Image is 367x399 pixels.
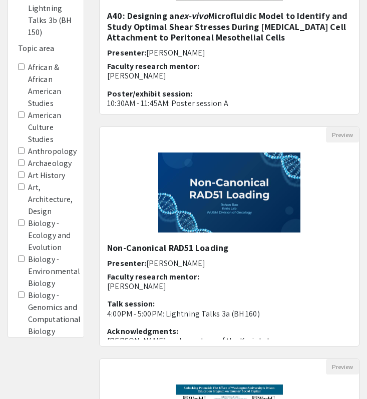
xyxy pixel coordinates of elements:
h5: A40: Designing an Microfluidic Model to Identify and Study Optimal Shear Stresses During [MEDICAL... [107,10,351,43]
img: <p>Non-Canonical RAD51 Loading</p> [148,142,310,242]
iframe: Chat [8,354,43,391]
div: Open Presentation <p>Non-Canonical RAD51 Loading</p> [99,126,359,346]
span: Poster/exhibit session: [107,88,192,99]
label: Biology - Environmental Biology [28,253,80,289]
span: Acknowledgments: [107,326,178,336]
label: Art, Architecture, Design [28,181,74,217]
label: Art History [28,169,65,181]
span: [PERSON_NAME] [146,258,205,268]
label: Biology - Ecology and Evolution [28,217,74,253]
span: Talk session: [107,298,155,309]
label: Anthropology [28,145,77,157]
p: [PERSON_NAME] [107,71,351,80]
em: ex-vivo [179,10,208,21]
label: African & African American Studies [28,61,74,109]
button: Preview [326,359,359,374]
span: Faculty research mentor: [107,61,199,71]
p: 4:00PM - 5:00PM: Lightning Talks 3a (BH 160) [107,309,351,318]
h6: Presenter: [107,48,351,57]
button: Preview [326,127,359,142]
p: 10:30AM - 11:45AM: Poster session A [107,98,351,108]
span: [PERSON_NAME] [146,47,205,58]
h6: Topic area [18,43,74,53]
label: Archaeology [28,157,72,169]
label: American Culture Studies [28,109,74,145]
p: [PERSON_NAME] and members of the Krais Lab [107,336,351,345]
p: [PERSON_NAME] [107,281,351,291]
h5: Non-Canonical RAD51 Loading [107,242,351,253]
h6: Presenter: [107,258,351,268]
span: Faculty research mentor: [107,271,199,282]
label: Biology - Genomics and Computational Biology [28,289,81,337]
